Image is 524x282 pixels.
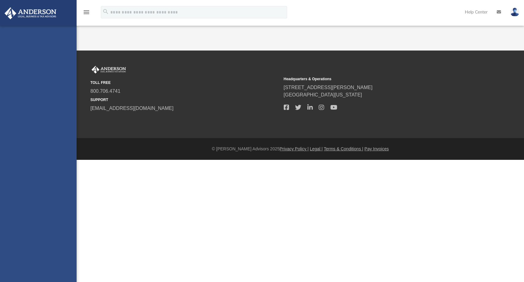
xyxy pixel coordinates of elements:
[284,76,473,82] small: Headquarters & Operations
[3,7,58,19] img: Anderson Advisors Platinum Portal
[280,146,309,151] a: Privacy Policy |
[90,88,120,94] a: 800.706.4741
[90,80,279,85] small: TOLL FREE
[102,8,109,15] i: search
[310,146,323,151] a: Legal |
[83,9,90,16] i: menu
[324,146,363,151] a: Terms & Conditions |
[364,146,389,151] a: Pay Invoices
[284,85,373,90] a: [STREET_ADDRESS][PERSON_NAME]
[77,146,524,152] div: © [PERSON_NAME] Advisors 2025
[284,92,362,97] a: [GEOGRAPHIC_DATA][US_STATE]
[510,8,519,17] img: User Pic
[90,106,173,111] a: [EMAIL_ADDRESS][DOMAIN_NAME]
[90,97,279,103] small: SUPPORT
[83,12,90,16] a: menu
[90,66,127,74] img: Anderson Advisors Platinum Portal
